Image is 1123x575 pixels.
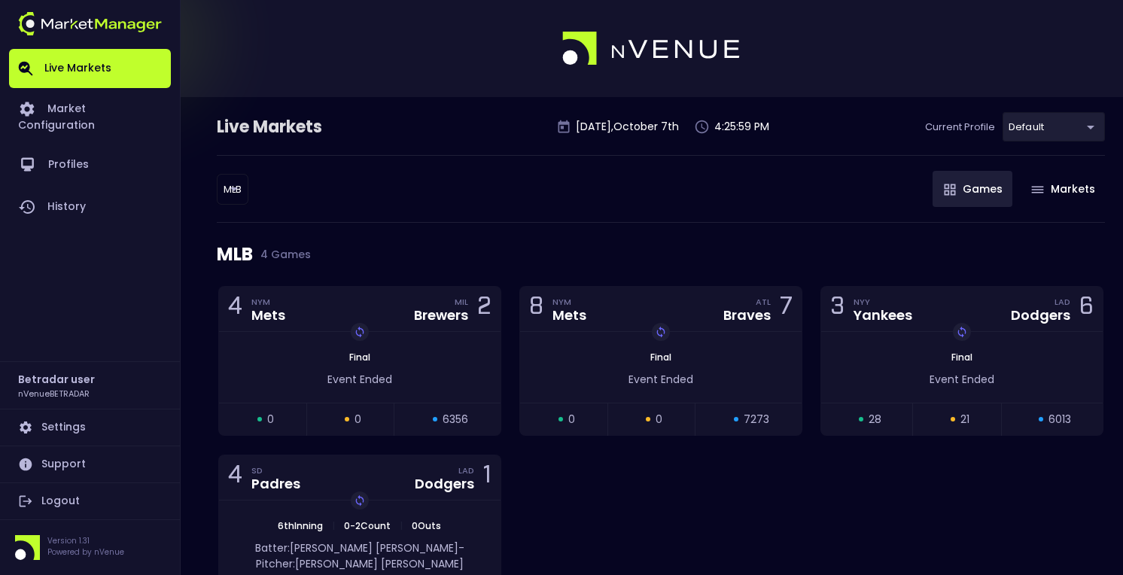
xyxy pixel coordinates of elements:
a: Logout [9,483,171,519]
span: Event Ended [930,372,994,387]
span: 4 Games [253,248,311,260]
div: 6 [1079,295,1094,323]
div: 7 [780,295,793,323]
img: logo [18,12,162,35]
span: 0 [656,412,662,427]
div: Dodgers [1011,309,1070,322]
div: 4 [228,295,242,323]
span: 0 [267,412,274,427]
a: Support [9,446,171,482]
div: 2 [477,295,492,323]
img: replayImg [354,326,366,338]
div: Version 1.31Powered by nVenue [9,535,171,560]
span: | [395,519,407,532]
span: Batter: [PERSON_NAME] [PERSON_NAME] [255,540,458,555]
span: Event Ended [628,372,693,387]
div: 4 [228,464,242,491]
span: 6th Inning [273,519,327,532]
div: Mets [552,309,586,322]
img: replayImg [956,326,968,338]
span: 28 [869,412,881,427]
div: MLB [217,223,1105,286]
div: Dodgers [415,477,474,491]
a: History [9,186,171,228]
div: default [217,174,248,205]
p: Version 1.31 [47,535,124,546]
span: 6013 [1048,412,1071,427]
div: ATL [756,296,771,308]
span: 0 [568,412,575,427]
p: [DATE] , October 7 th [576,119,679,135]
span: | [327,519,339,532]
img: gameIcon [944,184,956,196]
span: Final [345,351,375,364]
img: gameIcon [1031,186,1044,193]
div: Mets [251,309,285,322]
div: default [1003,112,1105,141]
button: Markets [1020,171,1105,207]
img: logo [562,32,741,66]
span: 0 [355,412,361,427]
span: Final [646,351,676,364]
h2: Betradar user [18,371,95,388]
span: 7273 [744,412,769,427]
div: LAD [458,464,474,476]
div: 1 [483,464,492,491]
div: MIL [455,296,468,308]
div: SD [251,464,300,476]
div: LAD [1055,296,1070,308]
a: Market Configuration [9,88,171,144]
div: Padres [251,477,300,491]
span: - [458,540,464,555]
div: 8 [529,295,543,323]
div: NYY [854,296,912,308]
button: Games [933,171,1012,207]
span: 0 Outs [407,519,446,532]
span: Event Ended [327,372,392,387]
img: replayImg [354,494,366,507]
p: Current Profile [925,120,995,135]
div: Braves [723,309,771,322]
h3: nVenueBETRADAR [18,388,90,399]
div: 3 [830,295,845,323]
a: Profiles [9,144,171,186]
div: Live Markets [217,115,400,139]
div: NYM [251,296,285,308]
div: Yankees [854,309,912,322]
a: Settings [9,409,171,446]
span: 6356 [443,412,468,427]
div: Brewers [414,309,468,322]
span: Pitcher: [PERSON_NAME] [PERSON_NAME] [256,556,464,571]
div: NYM [552,296,586,308]
span: Final [947,351,977,364]
span: 0 - 2 Count [339,519,395,532]
p: 4:25:59 PM [714,119,769,135]
img: replayImg [655,326,667,338]
p: Powered by nVenue [47,546,124,558]
span: 21 [960,412,969,427]
a: Live Markets [9,49,171,88]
